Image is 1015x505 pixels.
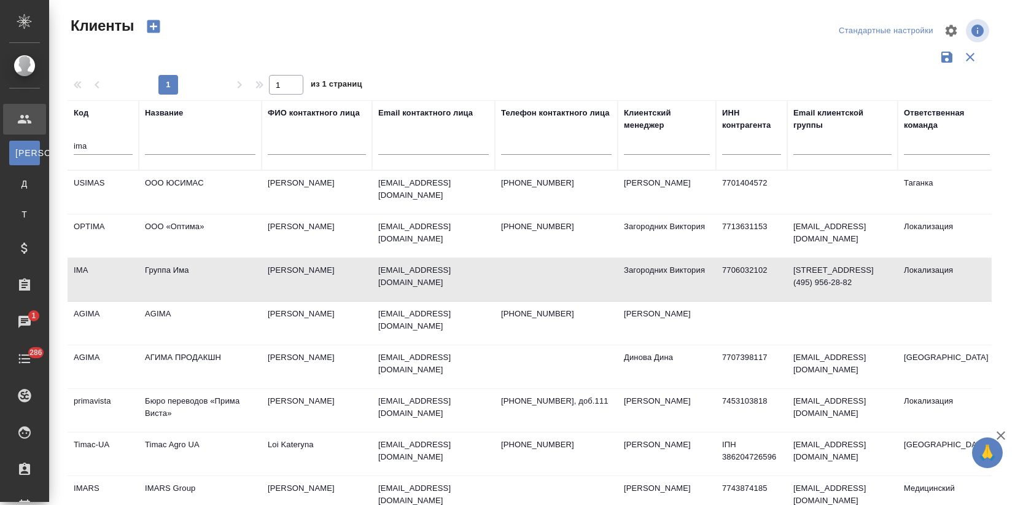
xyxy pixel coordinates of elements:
td: Группа Има [139,258,262,301]
td: Timac Agro UA [139,433,262,476]
div: Ответственная команда [904,107,990,131]
span: Посмотреть информацию [966,19,992,42]
td: Динова Дина [618,345,716,388]
div: Код [74,107,88,119]
span: 286 [22,346,50,359]
td: [PERSON_NAME] [262,302,372,345]
td: [PERSON_NAME] [618,171,716,214]
button: Сохранить фильтры [935,45,959,69]
td: Локализация [898,258,996,301]
td: primavista [68,389,139,432]
td: AGIMA [139,302,262,345]
div: Email контактного лица [378,107,473,119]
td: USIMAS [68,171,139,214]
td: 7707398117 [716,345,787,388]
td: AGIMA [68,302,139,345]
a: Т [9,202,40,227]
td: [EMAIL_ADDRESS][DOMAIN_NAME] [787,214,898,257]
span: из 1 страниц [311,77,362,95]
td: Локализация [898,214,996,257]
td: Локализация [898,389,996,432]
div: ФИО контактного лица [268,107,360,119]
div: ИНН контрагента [722,107,781,131]
td: [EMAIL_ADDRESS][DOMAIN_NAME] [787,389,898,432]
td: ІПН 386204726596 [716,433,787,476]
button: Создать [139,16,168,37]
td: [EMAIL_ADDRESS][DOMAIN_NAME] [787,433,898,476]
td: Загородних Виктория [618,258,716,301]
p: [EMAIL_ADDRESS][DOMAIN_NAME] [378,351,489,376]
td: 7713631153 [716,214,787,257]
td: Таганка [898,171,996,214]
span: Д [15,178,34,190]
p: [EMAIL_ADDRESS][DOMAIN_NAME] [378,439,489,463]
td: AGIMA [68,345,139,388]
td: [STREET_ADDRESS] (495) 956-28-82 [787,258,898,301]
p: [EMAIL_ADDRESS][DOMAIN_NAME] [378,177,489,202]
a: 286 [3,343,46,374]
td: [PERSON_NAME] [262,258,372,301]
p: [EMAIL_ADDRESS][DOMAIN_NAME] [378,308,489,332]
td: Loi Kateryna [262,433,372,476]
td: [PERSON_NAME] [618,433,716,476]
a: 1 [3,307,46,337]
td: [GEOGRAPHIC_DATA] [898,433,996,476]
span: 🙏 [977,440,998,466]
p: [PHONE_NUMBER] [501,308,612,320]
td: ООО ЮСИМАС [139,171,262,214]
td: [EMAIL_ADDRESS][DOMAIN_NAME] [787,345,898,388]
td: 7706032102 [716,258,787,301]
button: Сбросить фильтры [959,45,982,69]
td: IMA [68,258,139,301]
span: Настроить таблицу [936,16,966,45]
td: Timac-UA [68,433,139,476]
div: Клиентский менеджер [624,107,710,131]
td: 7701404572 [716,171,787,214]
p: [PHONE_NUMBER] [501,177,612,189]
td: [PERSON_NAME] [262,345,372,388]
span: Т [15,208,34,221]
td: [PERSON_NAME] [262,389,372,432]
td: ООО «Оптима» [139,214,262,257]
td: [PERSON_NAME] [618,389,716,432]
td: OPTIMA [68,214,139,257]
td: Загородних Виктория [618,214,716,257]
td: [PERSON_NAME] [262,214,372,257]
a: Д [9,171,40,196]
div: split button [836,22,936,41]
p: [EMAIL_ADDRESS][DOMAIN_NAME] [378,395,489,420]
span: Клиенты [68,16,134,36]
div: Email клиентской группы [793,107,892,131]
p: [EMAIL_ADDRESS][DOMAIN_NAME] [378,264,489,289]
div: Телефон контактного лица [501,107,610,119]
p: [EMAIL_ADDRESS][DOMAIN_NAME] [378,221,489,245]
td: [PERSON_NAME] [262,171,372,214]
p: [PHONE_NUMBER], доб.111 [501,395,612,407]
div: Название [145,107,183,119]
a: [PERSON_NAME] [9,141,40,165]
p: [PHONE_NUMBER] [501,439,612,451]
span: 1 [24,310,43,322]
button: 🙏 [972,437,1003,468]
td: 7453103818 [716,389,787,432]
span: [PERSON_NAME] [15,147,34,159]
td: Бюро переводов «Прима Виста» [139,389,262,432]
p: [PHONE_NUMBER] [501,221,612,233]
td: АГИМА ПРОДАКШН [139,345,262,388]
td: [GEOGRAPHIC_DATA] [898,345,996,388]
td: [PERSON_NAME] [618,302,716,345]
